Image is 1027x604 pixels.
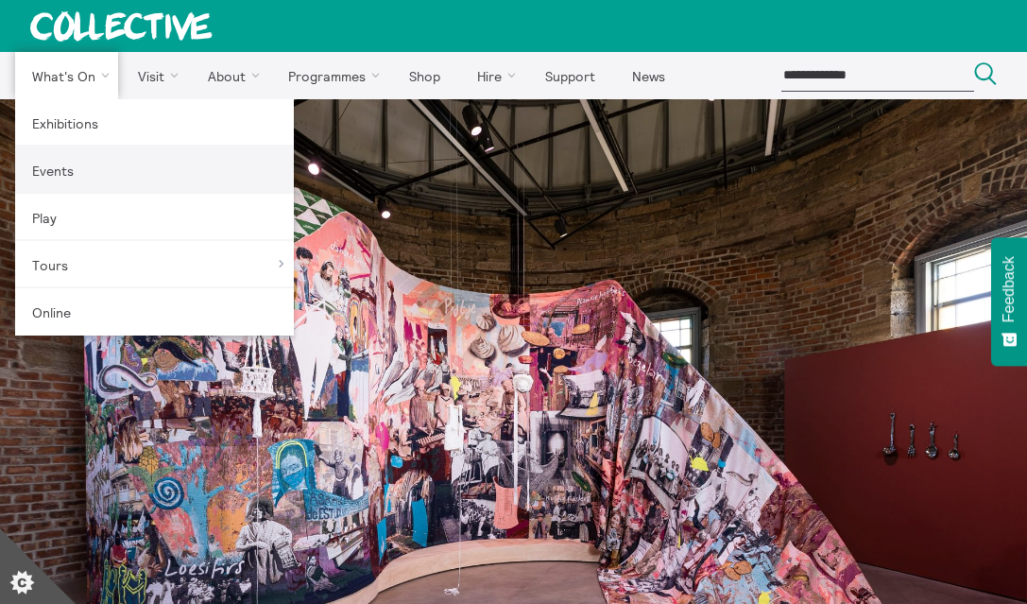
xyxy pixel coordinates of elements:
[461,52,525,99] a: Hire
[15,99,294,147] a: Exhibitions
[15,147,294,194] a: Events
[191,52,268,99] a: About
[15,52,118,99] a: What's On
[991,237,1027,366] button: Feedback - Show survey
[272,52,389,99] a: Programmes
[528,52,611,99] a: Support
[392,52,456,99] a: Shop
[15,288,294,336] a: Online
[122,52,188,99] a: Visit
[15,194,294,241] a: Play
[615,52,681,99] a: News
[1001,256,1018,322] span: Feedback
[15,241,294,288] a: Tours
